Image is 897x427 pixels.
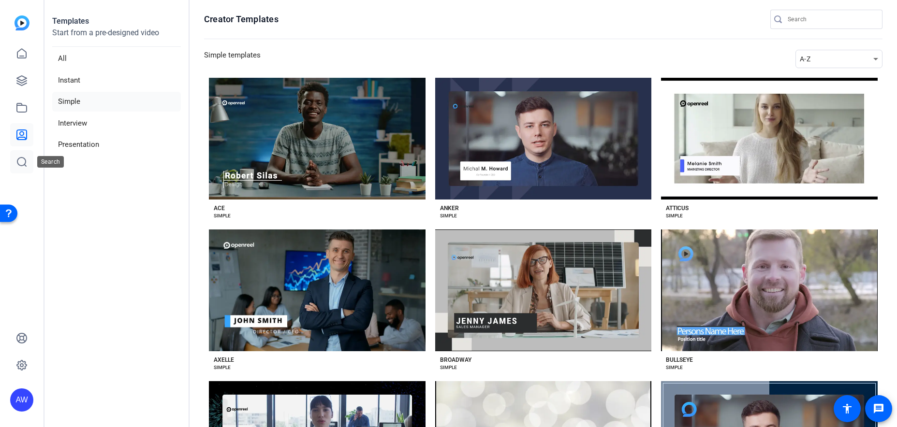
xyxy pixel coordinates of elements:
[52,71,181,90] li: Instant
[666,364,683,371] div: SIMPLE
[214,212,231,220] div: SIMPLE
[666,212,683,220] div: SIMPLE
[52,16,89,26] strong: Templates
[440,212,457,220] div: SIMPLE
[841,403,853,414] mat-icon: accessibility
[440,204,459,212] div: ANKER
[873,403,884,414] mat-icon: message
[52,92,181,112] li: Simple
[214,356,234,364] div: AXELLE
[204,50,261,68] h3: Simple templates
[788,14,875,25] input: Search
[440,364,457,371] div: SIMPLE
[52,27,181,47] p: Start from a pre-designed video
[209,229,426,351] button: Template image
[10,388,33,412] div: AW
[52,114,181,133] li: Interview
[15,15,29,30] img: blue-gradient.svg
[440,356,471,364] div: BROADWAY
[214,204,225,212] div: ACE
[661,229,878,351] button: Template image
[666,356,693,364] div: BULLSEYE
[435,78,652,199] button: Template image
[661,78,878,199] button: Template image
[204,14,279,25] h1: Creator Templates
[666,204,689,212] div: ATTICUS
[214,364,231,371] div: SIMPLE
[37,156,64,168] div: Search
[800,55,810,63] span: A-Z
[52,135,181,155] li: Presentation
[52,49,181,69] li: All
[435,229,652,351] button: Template image
[209,78,426,199] button: Template image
